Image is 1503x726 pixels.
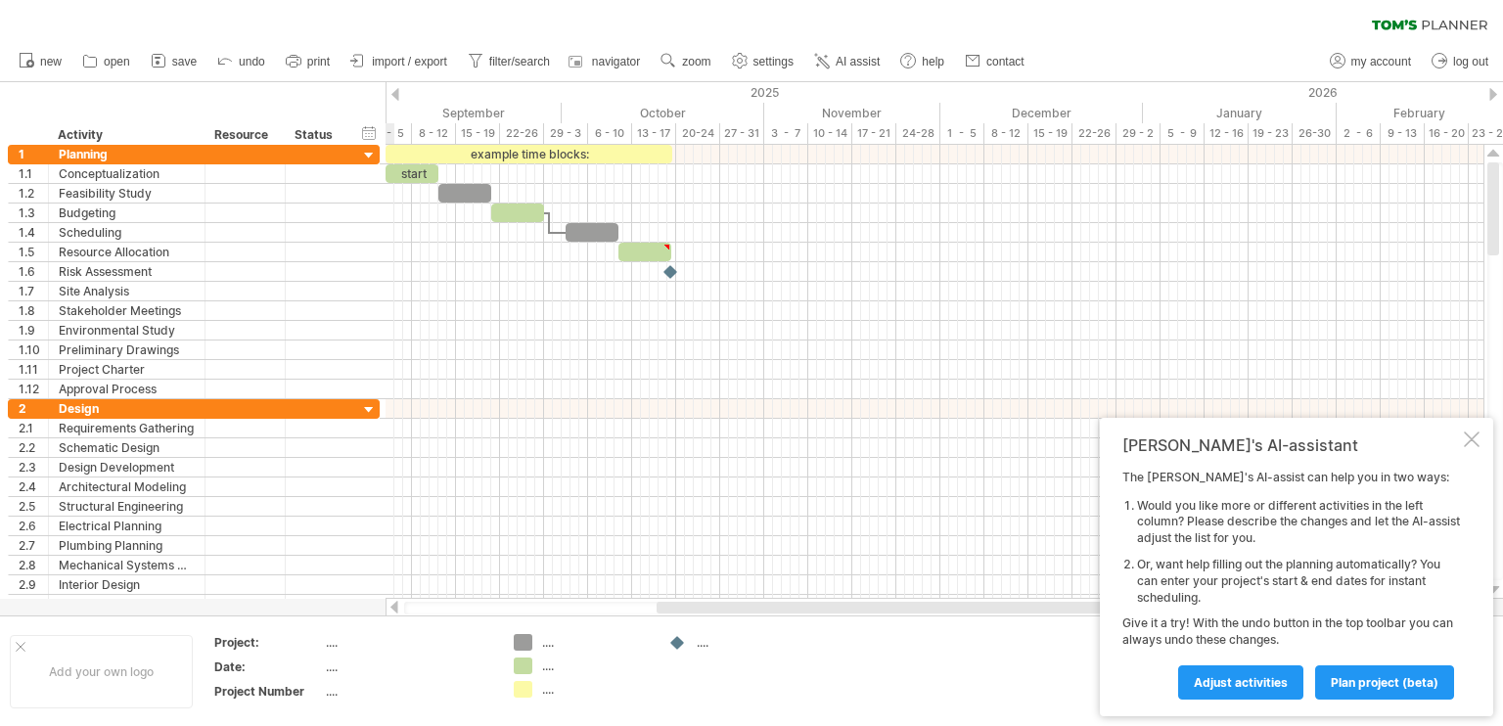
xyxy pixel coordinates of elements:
div: Project Number [214,683,322,700]
div: 1 [19,145,48,163]
div: 1.2 [19,184,48,203]
div: 1.4 [19,223,48,242]
span: new [40,55,62,68]
div: Environmental Study [59,321,195,340]
div: 2.8 [19,556,48,574]
div: Resource [214,125,274,145]
div: 20-24 [676,123,720,144]
a: undo [212,49,271,74]
span: print [307,55,330,68]
div: December 2025 [940,103,1143,123]
div: 29 - 2 [1116,123,1161,144]
div: October 2025 [562,103,764,123]
div: Date: [214,658,322,675]
div: Plumbing Planning [59,536,195,555]
div: Approval Process [59,380,195,398]
div: 2 [19,399,48,418]
div: Schematic Design [59,438,195,457]
div: 1.1 [19,164,48,183]
div: 24-28 [896,123,940,144]
div: 1.7 [19,282,48,300]
div: 2.9 [19,575,48,594]
a: plan project (beta) [1315,665,1454,700]
div: 2.2 [19,438,48,457]
div: Site Analysis [59,282,195,300]
div: 2.6 [19,517,48,535]
div: Conceptualization [59,164,195,183]
div: 1.3 [19,204,48,222]
div: [PERSON_NAME]'s AI-assistant [1122,435,1460,455]
a: import / export [345,49,453,74]
div: Requirements Gathering [59,419,195,437]
div: .... [326,658,490,675]
div: 15 - 19 [1028,123,1072,144]
div: Status [295,125,338,145]
div: Feasibility Study [59,184,195,203]
div: 1.6 [19,262,48,281]
div: Resource Allocation [59,243,195,261]
div: 3 - 7 [764,123,808,144]
div: Preliminary Drawings [59,340,195,359]
span: open [104,55,130,68]
div: Project: [214,634,322,651]
div: start [386,164,438,183]
div: 16 - 20 [1425,123,1469,144]
a: zoom [656,49,716,74]
div: 27 - 31 [720,123,764,144]
span: undo [239,55,265,68]
a: navigator [566,49,646,74]
div: 1.9 [19,321,48,340]
a: new [14,49,68,74]
div: 2.3 [19,458,48,476]
div: .... [697,634,803,651]
span: AI assist [836,55,880,68]
div: 2.5 [19,497,48,516]
a: my account [1325,49,1417,74]
a: open [77,49,136,74]
span: Adjust activities [1194,675,1288,690]
div: Planning [59,145,195,163]
div: 6 - 10 [588,123,632,144]
a: save [146,49,203,74]
div: 1.5 [19,243,48,261]
div: .... [326,683,490,700]
span: log out [1453,55,1488,68]
a: filter/search [463,49,556,74]
div: 10 - 14 [808,123,852,144]
div: .... [542,634,649,651]
div: 9 - 13 [1381,123,1425,144]
div: 8 - 12 [412,123,456,144]
div: Scheduling [59,223,195,242]
div: 2.1 [19,419,48,437]
div: 1.11 [19,360,48,379]
div: .... [326,634,490,651]
div: example time blocks: [386,145,672,163]
div: Electrical Planning [59,517,195,535]
div: Project Charter [59,360,195,379]
div: Interior Design [59,575,195,594]
span: navigator [592,55,640,68]
div: November 2025 [764,103,940,123]
div: .... [542,681,649,698]
div: 1 - 5 [368,123,412,144]
div: Add your own logo [10,635,193,708]
div: 22-26 [1072,123,1116,144]
a: help [895,49,950,74]
div: 22-26 [500,123,544,144]
div: 1.10 [19,340,48,359]
a: contact [960,49,1030,74]
div: 12 - 16 [1205,123,1249,144]
div: Architectural Modeling [59,477,195,496]
div: .... [542,658,649,674]
a: settings [727,49,799,74]
div: Design [59,399,195,418]
div: Mechanical Systems Design [59,556,195,574]
li: Or, want help filling out the planning automatically? You can enter your project's start & end da... [1137,557,1460,606]
div: 1 - 5 [940,123,984,144]
span: settings [753,55,794,68]
div: 17 - 21 [852,123,896,144]
a: Adjust activities [1178,665,1303,700]
div: 1.8 [19,301,48,320]
div: 19 - 23 [1249,123,1293,144]
div: Stakeholder Meetings [59,301,195,320]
